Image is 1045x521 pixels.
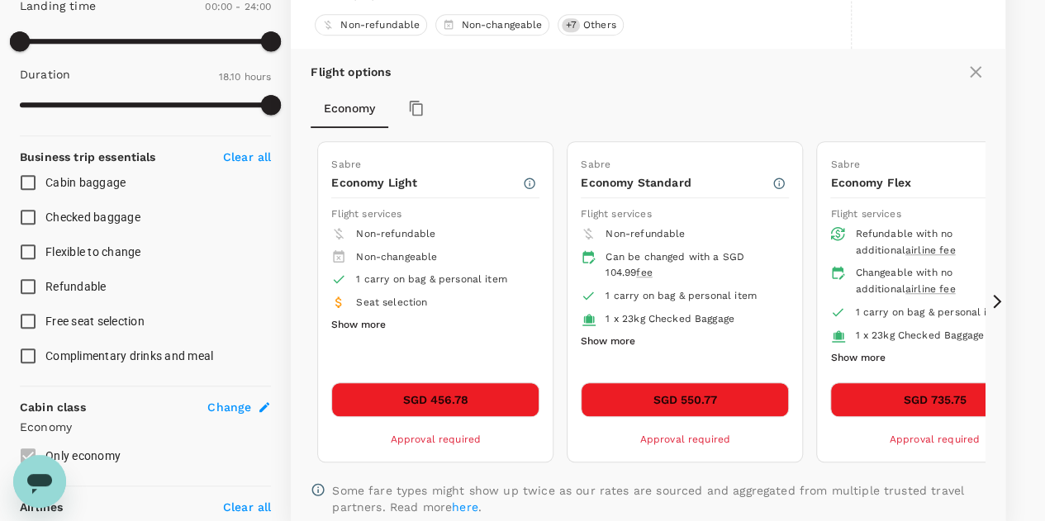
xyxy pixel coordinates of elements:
span: 1 x 23kg Checked Baggage [606,313,734,324]
span: Non-refundable [334,18,426,32]
span: Flight services [581,208,651,220]
span: 1 carry on bag & personal item [356,273,507,285]
span: Free seat selection [45,315,145,328]
strong: Cabin class [20,400,86,414]
p: Economy Flex [830,174,1021,191]
span: Cabin baggage [45,176,126,189]
span: Sabre [830,159,860,170]
span: Non-changeable [356,251,437,263]
span: Flight services [331,208,401,220]
span: Refundable [45,280,107,293]
div: +7Others [558,14,623,36]
button: Show more [331,315,386,336]
p: Economy Standard [581,174,772,191]
div: Non-refundable [315,14,427,36]
span: Sabre [581,159,610,170]
iframe: Button to launch messaging window [13,455,66,508]
span: 1 carry on bag & personal item [855,306,1006,318]
span: Sabre [331,159,361,170]
div: Changeable with no additional [855,265,1025,298]
span: Only economy [45,449,121,462]
span: Non-refundable [356,228,435,239]
span: 1 carry on bag & personal item [606,290,757,301]
span: Complimentary drinks and meal [45,349,213,362]
span: + 7 [562,18,579,32]
p: Economy [20,419,271,435]
span: Change [207,399,251,415]
div: Non-changeable [435,14,549,36]
p: Some fare types might show up twice as our rates are sourced and aggregated from multiple trusted... [332,482,986,515]
p: Clear all [223,149,271,165]
span: Approval required [639,433,730,445]
span: airline fee [905,283,956,295]
button: Economy [311,88,388,128]
button: SGD 550.77 [581,382,789,417]
span: Seat selection [356,296,427,308]
span: Checked baggage [45,211,140,224]
span: Approval required [889,433,980,445]
span: Others [577,18,623,32]
span: 00:00 - 24:00 [205,1,271,12]
span: Approval required [390,433,481,445]
a: here [452,500,478,514]
span: 18.10 hours [219,71,272,83]
strong: Business trip essentials [20,150,156,163]
span: Flight services [830,208,900,220]
div: Can be changed with a SGD 104.99 [606,249,776,282]
strong: Airlines [20,500,63,514]
span: airline fee [905,244,956,256]
p: Clear all [223,499,271,515]
button: Show more [581,331,635,353]
p: Duration [20,66,70,83]
button: SGD 456.78 [331,382,539,417]
span: 1 x 23kg Checked Baggage [855,329,984,341]
button: SGD 735.75 [830,382,1038,417]
span: Non-changeable [454,18,549,32]
p: Flight options [311,64,391,80]
p: Economy Light [331,174,522,191]
span: Flexible to change [45,245,141,258]
span: fee [636,267,652,278]
div: Refundable with no additional [855,226,1025,259]
span: Non-refundable [606,228,685,239]
button: Show more [830,348,885,369]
